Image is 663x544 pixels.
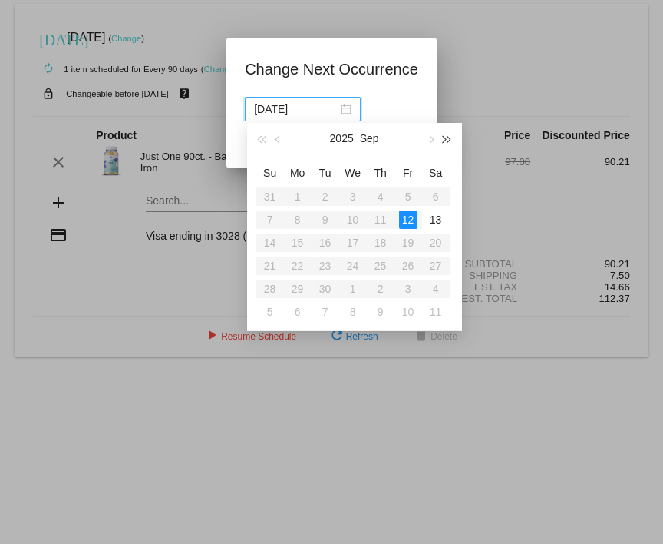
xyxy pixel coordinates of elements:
[284,300,312,323] td: 10/6/2025
[367,161,394,185] th: Thu
[254,101,338,118] input: Select date
[360,123,379,154] button: Sep
[245,57,418,81] h1: Change Next Occurrence
[438,123,455,154] button: Next year (Control + right)
[422,300,450,323] td: 10/11/2025
[261,303,279,321] div: 5
[330,123,354,154] button: 2025
[427,211,445,229] div: 13
[344,303,362,321] div: 8
[245,131,312,158] button: Update
[371,303,390,321] div: 9
[394,161,422,185] th: Fri
[256,161,284,185] th: Sun
[422,161,450,185] th: Sat
[399,303,417,321] div: 10
[339,161,367,185] th: Wed
[316,303,335,321] div: 7
[289,303,307,321] div: 6
[367,300,394,323] td: 10/9/2025
[312,300,339,323] td: 10/7/2025
[421,123,438,154] button: Next month (PageDown)
[253,123,270,154] button: Last year (Control + left)
[284,161,312,185] th: Mon
[422,208,450,231] td: 9/13/2025
[270,123,287,154] button: Previous month (PageUp)
[312,161,339,185] th: Tue
[256,300,284,323] td: 10/5/2025
[427,303,445,321] div: 11
[339,300,367,323] td: 10/8/2025
[394,300,422,323] td: 10/10/2025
